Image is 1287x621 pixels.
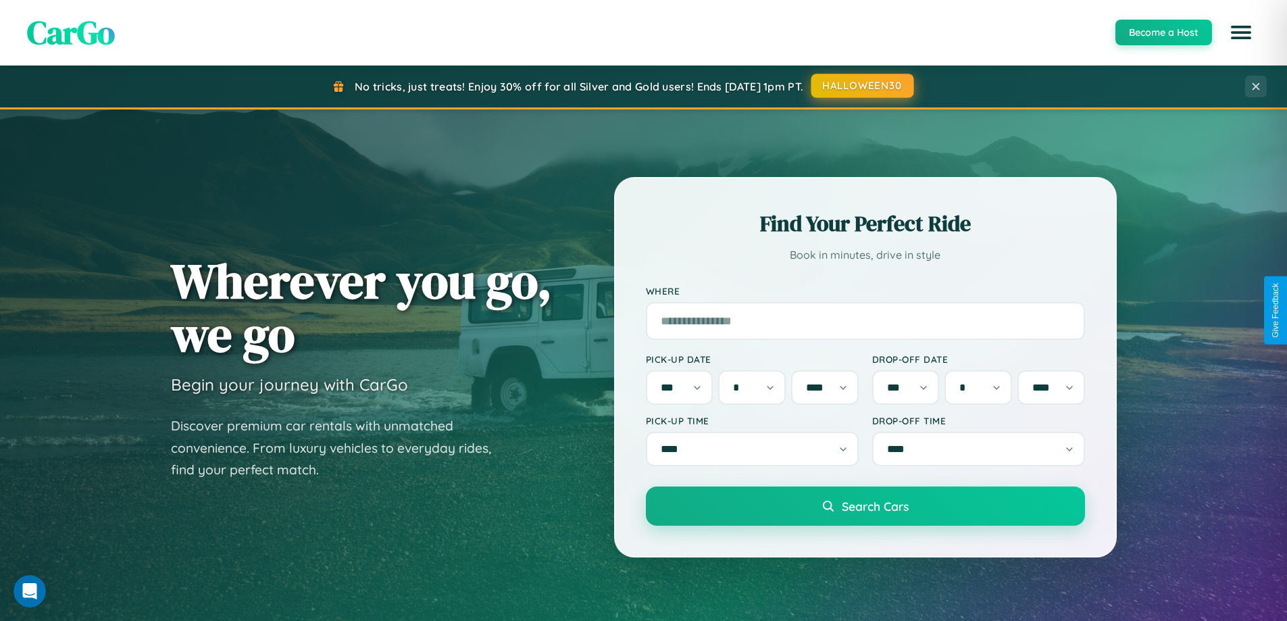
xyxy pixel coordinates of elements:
[1222,14,1260,51] button: Open menu
[646,245,1085,265] p: Book in minutes, drive in style
[355,80,803,93] span: No tricks, just treats! Enjoy 30% off for all Silver and Gold users! Ends [DATE] 1pm PT.
[27,10,115,55] span: CarGo
[171,374,408,395] h3: Begin your journey with CarGo
[14,575,46,607] iframe: Intercom live chat
[646,487,1085,526] button: Search Cars
[872,353,1085,365] label: Drop-off Date
[842,499,909,514] span: Search Cars
[872,415,1085,426] label: Drop-off Time
[811,74,914,98] button: HALLOWEEN30
[646,209,1085,239] h2: Find Your Perfect Ride
[171,415,509,481] p: Discover premium car rentals with unmatched convenience. From luxury vehicles to everyday rides, ...
[646,285,1085,297] label: Where
[1271,283,1280,338] div: Give Feedback
[646,415,859,426] label: Pick-up Time
[171,254,552,361] h1: Wherever you go, we go
[646,353,859,365] label: Pick-up Date
[1115,20,1212,45] button: Become a Host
